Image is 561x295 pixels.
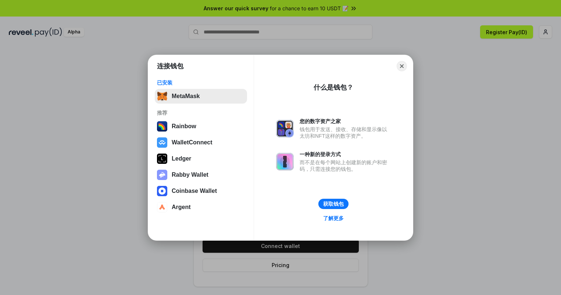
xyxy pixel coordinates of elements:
div: Ledger [172,155,191,162]
img: svg+xml,%3Csvg%20width%3D%2228%22%20height%3D%2228%22%20viewBox%3D%220%200%2028%2028%22%20fill%3D... [157,202,167,212]
div: 什么是钱包？ [314,83,353,92]
div: 已安装 [157,79,245,86]
div: 了解更多 [323,215,344,222]
img: svg+xml,%3Csvg%20xmlns%3D%22http%3A%2F%2Fwww.w3.org%2F2000%2Fsvg%22%20fill%3D%22none%22%20viewBox... [276,120,294,137]
button: Rabby Wallet [155,168,247,182]
button: Argent [155,200,247,215]
div: Rabby Wallet [172,172,208,178]
img: svg+xml,%3Csvg%20width%3D%2228%22%20height%3D%2228%22%20viewBox%3D%220%200%2028%2028%22%20fill%3D... [157,137,167,148]
div: 获取钱包 [323,201,344,207]
button: Rainbow [155,119,247,134]
a: 了解更多 [319,213,348,223]
div: 而不是在每个网站上创建新的账户和密码，只需连接您的钱包。 [300,159,391,172]
div: Argent [172,204,191,211]
img: svg+xml,%3Csvg%20width%3D%2228%22%20height%3D%2228%22%20viewBox%3D%220%200%2028%2028%22%20fill%3D... [157,186,167,196]
button: Ledger [155,151,247,166]
img: svg+xml,%3Csvg%20xmlns%3D%22http%3A%2F%2Fwww.w3.org%2F2000%2Fsvg%22%20width%3D%2228%22%20height%3... [157,154,167,164]
div: 钱包用于发送、接收、存储和显示像以太坊和NFT这样的数字资产。 [300,126,391,139]
h1: 连接钱包 [157,62,183,71]
div: WalletConnect [172,139,212,146]
img: svg+xml,%3Csvg%20xmlns%3D%22http%3A%2F%2Fwww.w3.org%2F2000%2Fsvg%22%20fill%3D%22none%22%20viewBox... [276,153,294,170]
img: svg+xml,%3Csvg%20xmlns%3D%22http%3A%2F%2Fwww.w3.org%2F2000%2Fsvg%22%20fill%3D%22none%22%20viewBox... [157,170,167,180]
button: Coinbase Wallet [155,184,247,198]
button: MetaMask [155,89,247,104]
img: svg+xml,%3Csvg%20fill%3D%22none%22%20height%3D%2233%22%20viewBox%3D%220%200%2035%2033%22%20width%... [157,91,167,101]
button: 获取钱包 [318,199,349,209]
img: svg+xml,%3Csvg%20width%3D%22120%22%20height%3D%22120%22%20viewBox%3D%220%200%20120%20120%22%20fil... [157,121,167,132]
button: Close [397,61,407,71]
div: 您的数字资产之家 [300,118,391,125]
div: 推荐 [157,109,245,116]
div: Rainbow [172,123,196,130]
button: WalletConnect [155,135,247,150]
div: MetaMask [172,93,200,100]
div: 一种新的登录方式 [300,151,391,158]
div: Coinbase Wallet [172,188,217,194]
